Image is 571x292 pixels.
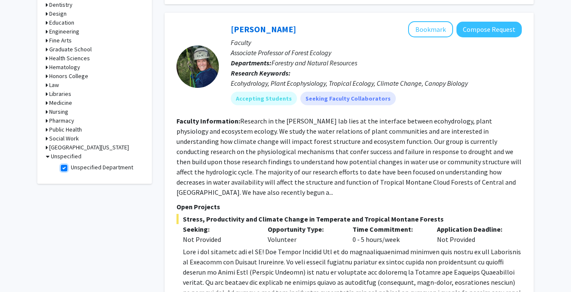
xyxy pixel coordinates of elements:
h3: Design [49,9,67,18]
span: Stress, Productivity and Climate Change in Temperate and Tropical Montane Forests [176,214,522,224]
h3: Health Sciences [49,54,90,63]
b: Research Keywords: [231,69,291,77]
p: Seeking: [183,224,255,234]
h3: Nursing [49,107,68,116]
iframe: Chat [6,254,36,286]
h3: Honors College [49,72,88,81]
p: Associate Professor of Forest Ecology [231,48,522,58]
h3: Fine Arts [49,36,72,45]
fg-read-more: Research in the [PERSON_NAME] lab lies at the interface between ecohydrology, plant physiology an... [176,117,521,197]
p: Opportunity Type: [268,224,340,234]
div: Ecohydrology, Plant Ecophysiology, Tropical Ecology, Climate Change, Canopy Biology [231,78,522,88]
button: Compose Request to Sybil Gotsch [456,22,522,37]
h3: Hematology [49,63,80,72]
div: Not Provided [183,234,255,244]
p: Open Projects [176,202,522,212]
h3: Unspecified [51,152,81,161]
label: Unspecified Department [71,163,133,172]
h3: Dentistry [49,0,73,9]
b: Faculty Information: [176,117,240,125]
p: Application Deadline: [437,224,509,234]
a: [PERSON_NAME] [231,24,296,34]
h3: Graduate School [49,45,92,54]
h3: Pharmacy [49,116,74,125]
p: Faculty [231,37,522,48]
mat-chip: Accepting Students [231,92,297,105]
div: Not Provided [431,224,515,244]
mat-chip: Seeking Faculty Collaborators [300,92,396,105]
h3: Engineering [49,27,79,36]
h3: Law [49,81,59,90]
h3: Education [49,18,74,27]
h3: Public Health [49,125,82,134]
h3: [GEOGRAPHIC_DATA][US_STATE] [49,143,129,152]
span: Forestry and Natural Resources [272,59,357,67]
h3: Social Work [49,134,79,143]
div: Volunteer [261,224,346,244]
b: Departments: [231,59,272,67]
p: Time Commitment: [353,224,425,234]
h3: Libraries [49,90,71,98]
div: 0 - 5 hours/week [346,224,431,244]
button: Add Sybil Gotsch to Bookmarks [408,21,453,37]
h3: Medicine [49,98,72,107]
